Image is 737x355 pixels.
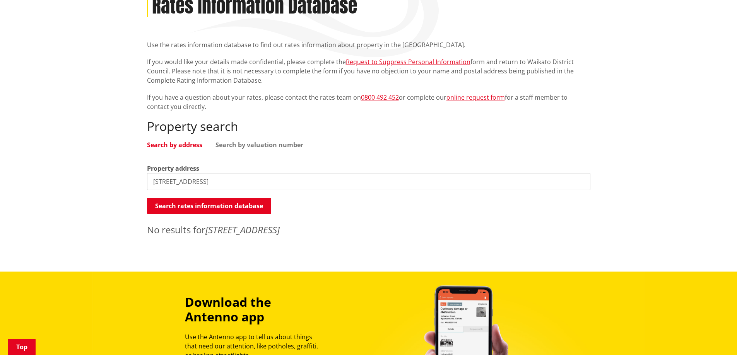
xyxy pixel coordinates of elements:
h3: Download the Antenno app [185,295,325,324]
a: Request to Suppress Personal Information [346,58,470,66]
p: No results for [147,223,590,237]
em: [STREET_ADDRESS] [205,223,280,236]
a: Top [8,339,36,355]
a: 0800 492 452 [361,93,399,102]
input: e.g. Duke Street NGARUAWAHIA [147,173,590,190]
h2: Property search [147,119,590,134]
a: online request form [446,93,505,102]
p: Use the rates information database to find out rates information about property in the [GEOGRAPHI... [147,40,590,49]
a: Search by valuation number [215,142,303,148]
label: Property address [147,164,199,173]
p: If you would like your details made confidential, please complete the form and return to Waikato ... [147,57,590,85]
button: Search rates information database [147,198,271,214]
a: Search by address [147,142,202,148]
p: If you have a question about your rates, please contact the rates team on or complete our for a s... [147,93,590,111]
iframe: Messenger Launcher [701,323,729,350]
